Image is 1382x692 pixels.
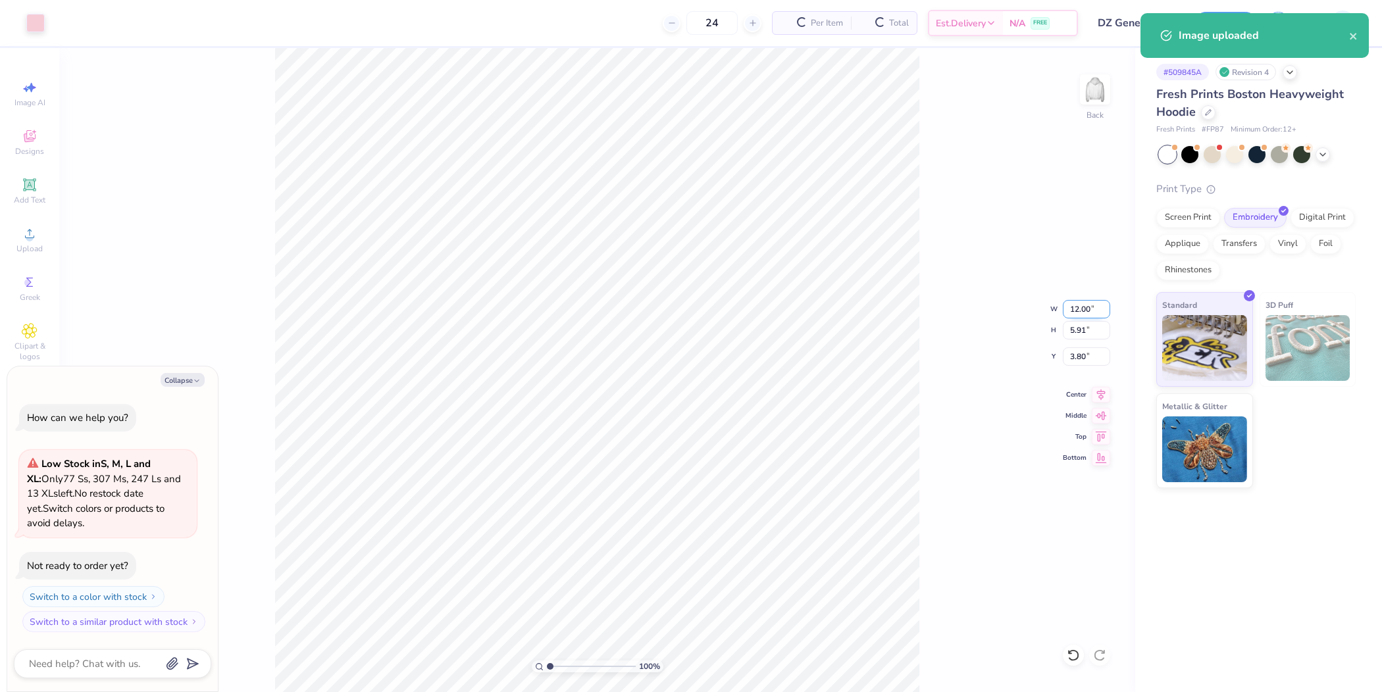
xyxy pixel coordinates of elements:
[1156,260,1220,280] div: Rhinestones
[1156,124,1195,136] span: Fresh Prints
[149,593,157,601] img: Switch to a color with stock
[1162,315,1247,381] img: Standard
[1010,16,1025,30] span: N/A
[1216,64,1276,80] div: Revision 4
[14,97,45,108] span: Image AI
[1156,208,1220,228] div: Screen Print
[1162,399,1227,413] span: Metallic & Glitter
[1063,411,1087,420] span: Middle
[27,457,181,530] span: Only 77 Ss, 307 Ms, 247 Ls and 13 XLs left. Switch colors or products to avoid delays.
[7,341,53,362] span: Clipart & logos
[1310,234,1341,254] div: Foil
[1156,64,1209,80] div: # 509845A
[1082,76,1108,103] img: Back
[1291,208,1354,228] div: Digital Print
[889,16,909,30] span: Total
[27,487,143,515] span: No restock date yet.
[22,586,165,607] button: Switch to a color with stock
[1156,86,1344,120] span: Fresh Prints Boston Heavyweight Hoodie
[27,411,128,424] div: How can we help you?
[1266,315,1350,381] img: 3D Puff
[20,292,40,303] span: Greek
[639,660,660,672] span: 100 %
[190,618,198,626] img: Switch to a similar product with stock
[1033,18,1047,28] span: FREE
[1088,10,1185,36] input: Untitled Design
[1202,124,1224,136] span: # FP87
[1231,124,1296,136] span: Minimum Order: 12 +
[14,195,45,205] span: Add Text
[161,373,205,387] button: Collapse
[1213,234,1266,254] div: Transfers
[1087,109,1104,121] div: Back
[811,16,843,30] span: Per Item
[15,146,44,157] span: Designs
[1162,416,1247,482] img: Metallic & Glitter
[27,559,128,572] div: Not ready to order yet?
[686,11,738,35] input: – –
[1269,234,1306,254] div: Vinyl
[936,16,986,30] span: Est. Delivery
[1156,234,1209,254] div: Applique
[22,611,205,632] button: Switch to a similar product with stock
[1162,298,1197,312] span: Standard
[1156,182,1356,197] div: Print Type
[1349,28,1358,43] button: close
[16,243,43,254] span: Upload
[1063,390,1087,399] span: Center
[27,457,151,485] strong: Low Stock in S, M, L and XL :
[1179,28,1349,43] div: Image uploaded
[1063,453,1087,462] span: Bottom
[1224,208,1287,228] div: Embroidery
[1063,432,1087,441] span: Top
[1266,298,1293,312] span: 3D Puff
